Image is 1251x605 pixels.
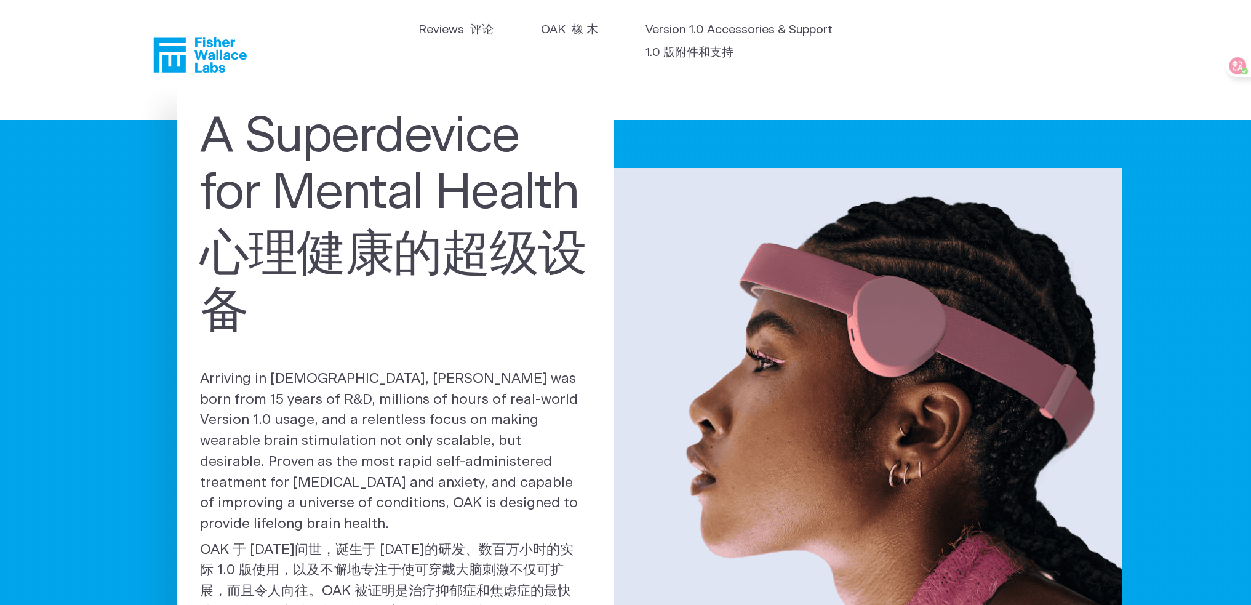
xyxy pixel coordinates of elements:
[200,108,590,345] h1: A Superdevice for Mental Health
[418,22,494,67] a: Reviews 评论
[541,22,598,67] a: OAK 橡 木
[645,22,833,67] a: Version 1.0 Accessories & Support1.0 版附件和支持
[572,24,598,36] font: 橡 木
[153,37,247,73] a: Fisher Wallace
[200,230,586,336] font: 心理健康的超级设备
[645,47,733,58] font: 1.0 版附件和支持
[470,24,494,36] font: 评论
